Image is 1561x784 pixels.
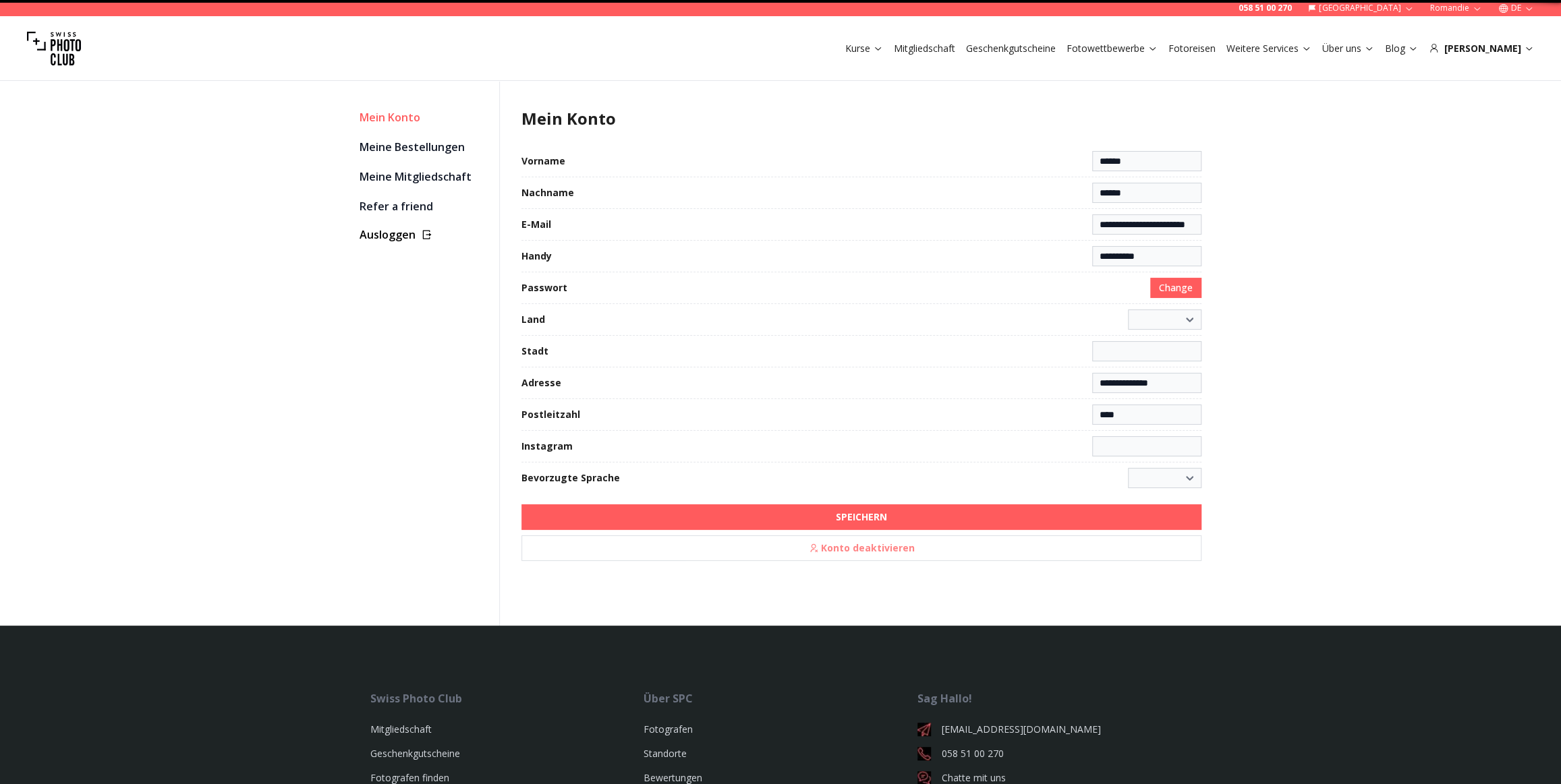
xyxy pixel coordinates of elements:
label: E-Mail [521,218,551,231]
label: Vorname [521,154,565,168]
a: Über uns [1322,42,1374,55]
div: Mein Konto [360,108,488,127]
div: Sag Hallo! [917,690,1191,706]
button: Blog [1380,39,1423,58]
a: Weitere Services [1226,42,1311,55]
div: Über SPC [644,690,917,706]
button: Weitere Services [1221,39,1317,58]
a: 058 51 00 270 [917,747,1191,760]
label: Adresse [521,376,561,390]
button: Über uns [1317,39,1380,58]
label: Nachname [521,186,574,200]
label: Passwort [521,281,567,295]
div: [PERSON_NAME] [1429,42,1534,55]
button: Kurse [840,39,888,58]
button: Ausloggen [360,227,488,243]
span: Konto deaktivieren [801,537,923,559]
label: Postleitzahl [521,408,580,421]
div: Swiss Photo Club [370,690,644,706]
label: Land [521,313,545,326]
button: Change [1150,278,1201,298]
button: Geschenkgutscheine [961,39,1061,58]
a: Meine Mitgliedschaft [360,167,488,186]
a: Fotografen finden [370,771,449,784]
h1: Mein Konto [521,108,1201,129]
img: Swiss photo club [27,22,81,76]
a: Kurse [845,42,883,55]
a: Mitgliedschaft [370,723,432,735]
label: Bevorzugte Sprache [521,471,620,485]
a: Refer a friend [360,197,488,216]
a: Fotoreisen [1168,42,1216,55]
a: [EMAIL_ADDRESS][DOMAIN_NAME] [917,723,1191,736]
a: 058 51 00 270 [1239,3,1292,13]
a: Standorte [644,747,687,760]
a: Blog [1385,42,1418,55]
a: Fotografen [644,723,693,735]
button: Fotoreisen [1163,39,1221,58]
label: Instagram [521,440,573,453]
a: Fotowettbewerbe [1067,42,1158,55]
button: Fotowettbewerbe [1061,39,1163,58]
button: Konto deaktivieren [521,535,1201,561]
a: Geschenkgutscheine [370,747,460,760]
a: Bewertungen [644,771,702,784]
a: Geschenkgutscheine [966,42,1056,55]
span: Change [1159,281,1193,295]
b: SPEICHERN [836,510,887,524]
button: Mitgliedschaft [888,39,961,58]
a: Meine Bestellungen [360,138,488,156]
button: SPEICHERN [521,504,1201,530]
label: Stadt [521,344,548,358]
a: Mitgliedschaft [894,42,955,55]
label: Handy [521,249,552,263]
